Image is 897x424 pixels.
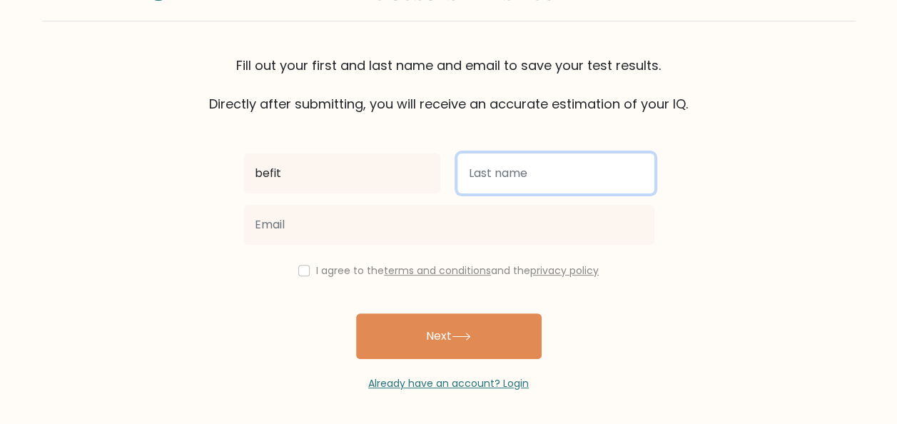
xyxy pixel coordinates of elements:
[42,56,856,113] div: Fill out your first and last name and email to save your test results. Directly after submitting,...
[457,153,654,193] input: Last name
[316,263,599,278] label: I agree to the and the
[384,263,491,278] a: terms and conditions
[368,376,529,390] a: Already have an account? Login
[243,205,654,245] input: Email
[356,313,542,359] button: Next
[530,263,599,278] a: privacy policy
[243,153,440,193] input: First name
